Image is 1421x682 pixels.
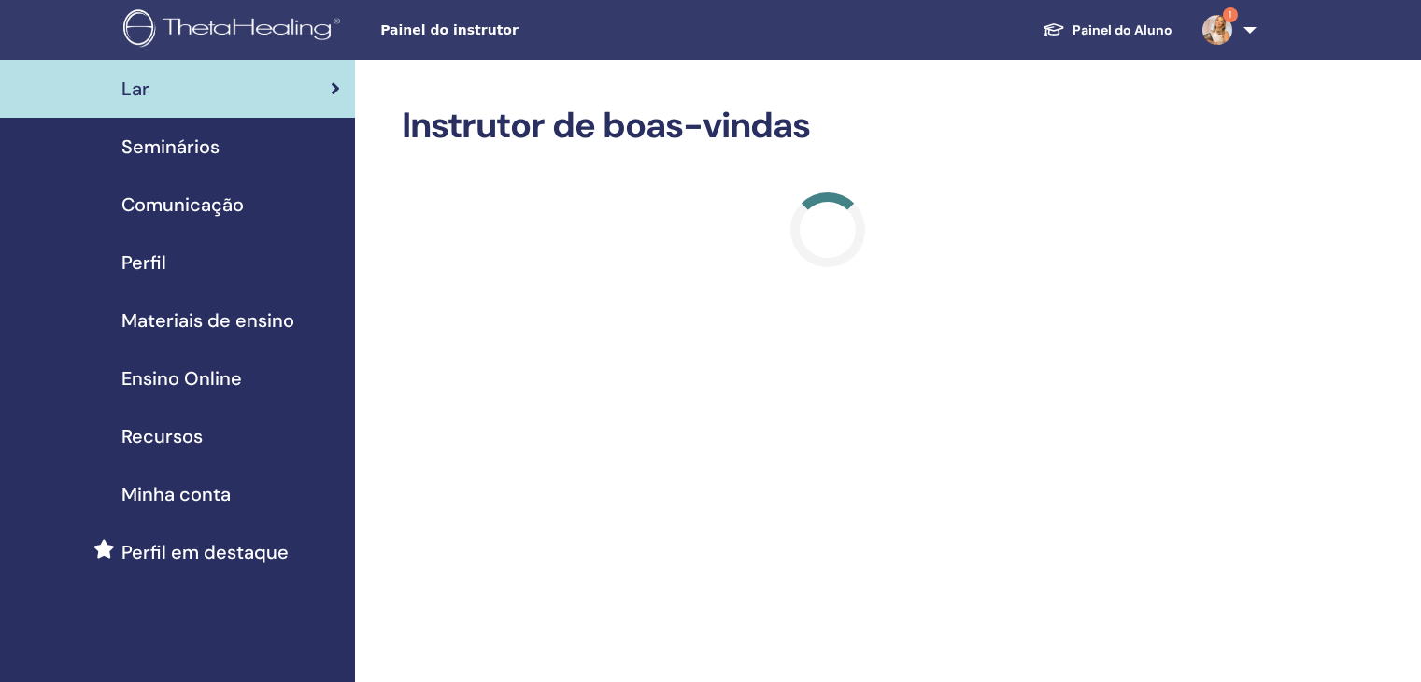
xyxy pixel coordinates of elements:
span: Painel do instrutor [380,21,661,40]
span: Minha conta [121,480,231,508]
img: default.jpg [1202,15,1232,45]
span: Comunicação [121,191,244,219]
span: Perfil [121,249,166,277]
span: Recursos [121,422,203,450]
span: Materiais de ensino [121,306,294,334]
span: 1 [1223,7,1238,22]
h2: Instrutor de boas-vindas [402,105,1253,148]
span: Perfil em destaque [121,538,289,566]
span: Lar [121,75,149,103]
img: logo.png [123,9,347,51]
span: Seminários [121,133,220,161]
a: Painel do Aluno [1028,13,1187,48]
span: Ensino Online [121,364,242,392]
img: graduation-cap-white.svg [1043,21,1065,37]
